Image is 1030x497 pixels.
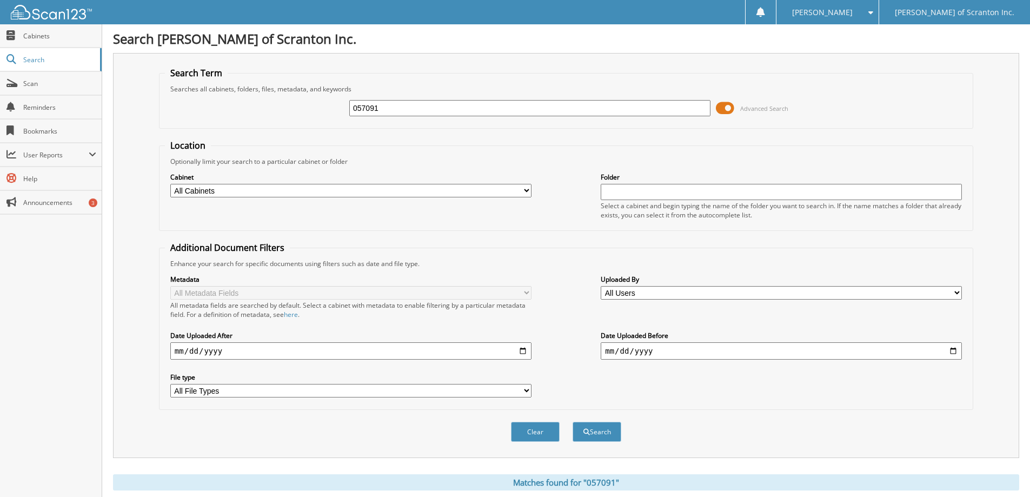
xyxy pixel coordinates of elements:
[165,259,967,268] div: Enhance your search for specific documents using filters such as date and file type.
[23,79,96,88] span: Scan
[89,198,97,207] div: 3
[601,275,962,284] label: Uploaded By
[165,157,967,166] div: Optionally limit your search to a particular cabinet or folder
[165,140,211,151] legend: Location
[170,275,531,284] label: Metadata
[23,31,96,41] span: Cabinets
[284,310,298,319] a: here
[165,84,967,94] div: Searches all cabinets, folders, files, metadata, and keywords
[23,174,96,183] span: Help
[23,127,96,136] span: Bookmarks
[23,103,96,112] span: Reminders
[895,9,1014,16] span: [PERSON_NAME] of Scranton Inc.
[601,173,962,182] label: Folder
[601,342,962,360] input: end
[113,30,1019,48] h1: Search [PERSON_NAME] of Scranton Inc.
[23,55,95,64] span: Search
[11,5,92,19] img: scan123-logo-white.svg
[170,173,531,182] label: Cabinet
[601,331,962,340] label: Date Uploaded Before
[740,104,788,112] span: Advanced Search
[170,301,531,319] div: All metadata fields are searched by default. Select a cabinet with metadata to enable filtering b...
[113,474,1019,491] div: Matches found for "057091"
[511,422,560,442] button: Clear
[165,67,228,79] legend: Search Term
[23,150,89,160] span: User Reports
[23,198,96,207] span: Announcements
[170,373,531,382] label: File type
[573,422,621,442] button: Search
[601,201,962,220] div: Select a cabinet and begin typing the name of the folder you want to search in. If the name match...
[792,9,853,16] span: [PERSON_NAME]
[170,331,531,340] label: Date Uploaded After
[165,242,290,254] legend: Additional Document Filters
[170,342,531,360] input: start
